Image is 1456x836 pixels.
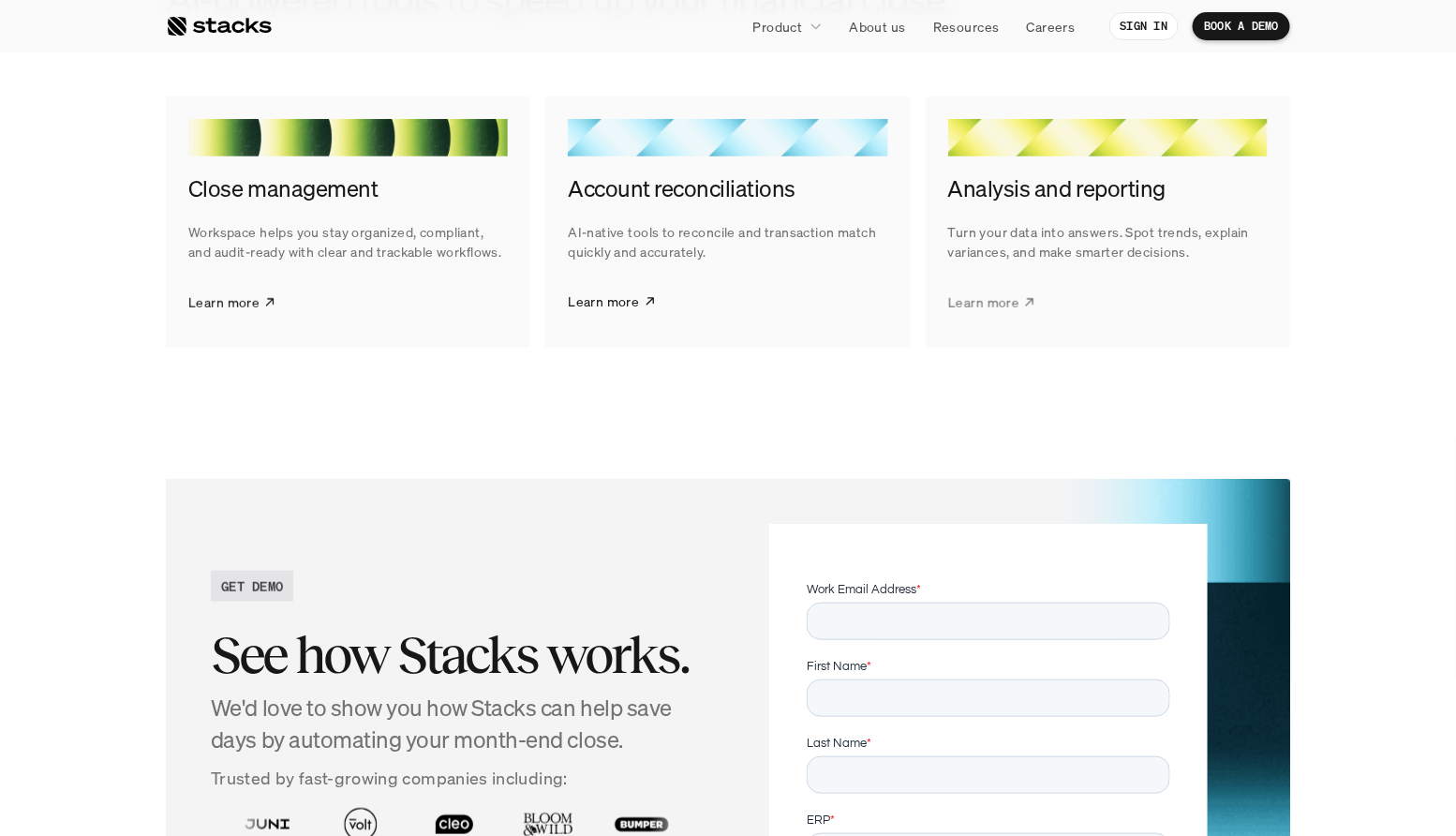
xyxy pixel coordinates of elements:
a: BOOK A DEMO [1193,12,1290,40]
h4: Account reconciliations [568,173,887,205]
p: AI-native tools to reconcile and transaction match quickly and accurately. [568,222,887,261]
a: Learn more [948,278,1036,325]
a: Learn more [568,278,656,325]
a: Careers [1016,9,1087,43]
p: Learn more [568,291,639,311]
h4: We'd love to show you how Stacks can help save days by automating your month-end close. [211,693,713,755]
p: BOOK A DEMO [1204,20,1279,33]
p: Trusted by fast-growing companies including: [211,765,713,792]
p: About us [850,17,906,37]
h4: Analysis and reporting [948,173,1268,205]
a: SIGN IN [1109,12,1180,40]
h2: See how Stacks works. [211,626,713,684]
p: Learn more [948,291,1019,311]
p: SIGN IN [1121,20,1168,33]
p: Learn more [188,291,260,311]
a: Learn more [188,278,276,325]
p: Turn your data into answers. Spot trends, explain variances, and make smarter decisions. [948,222,1268,261]
h2: GET DEMO [221,576,283,596]
p: Careers [1027,17,1076,37]
h4: Close management [188,173,508,205]
p: Product [753,17,803,37]
a: Resources [922,9,1011,43]
p: Resources [933,17,1000,37]
a: About us [839,9,917,43]
p: Workspace helps you stay organized, compliant, and audit-ready with clear and trackable workflows. [188,222,508,261]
